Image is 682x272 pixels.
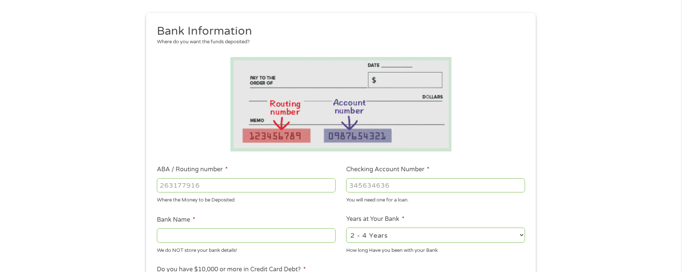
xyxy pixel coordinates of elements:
[157,216,195,224] label: Bank Name
[157,38,520,46] div: Where do you want the funds deposited?
[346,178,525,193] input: 345634636
[157,24,520,39] h2: Bank Information
[157,244,336,254] div: We do NOT store your bank details!
[157,178,336,193] input: 263177916
[346,166,430,173] label: Checking Account Number
[346,194,525,204] div: You will need one for a loan.
[157,194,336,204] div: Where the Money to be Deposited
[346,215,404,223] label: Years at Your Bank
[230,57,452,151] img: Routing number location
[157,166,228,173] label: ABA / Routing number
[346,244,525,254] div: How long Have you been with your Bank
